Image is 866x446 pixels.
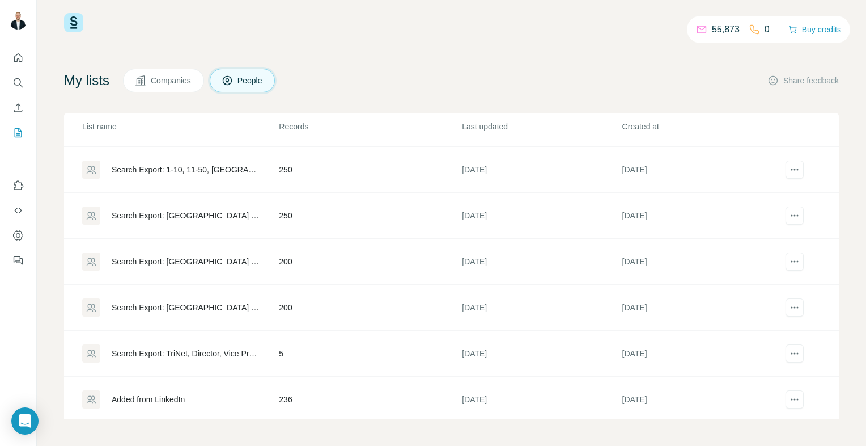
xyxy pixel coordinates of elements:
button: My lists [9,123,27,143]
button: actions [786,253,804,271]
p: List name [82,121,278,132]
td: [DATE] [622,147,782,193]
button: Quick start [9,48,27,68]
div: Search Export: TriNet, Director, Vice President, CXO - [DATE] 06:53 [112,348,260,359]
span: Companies [151,75,192,86]
td: [DATE] [622,193,782,239]
button: actions [786,344,804,363]
div: Search Export: [GEOGRAPHIC_DATA] - [DATE] 04:39 [112,210,260,221]
div: Open Intercom Messenger [11,407,39,435]
td: [DATE] [461,239,621,285]
button: Use Surfe on LinkedIn [9,175,27,196]
img: Surfe Logo [64,13,83,32]
p: 0 [765,23,770,36]
button: Share feedback [767,75,839,86]
td: 200 [278,239,461,285]
span: People [237,75,264,86]
button: Feedback [9,250,27,271]
td: [DATE] [622,377,782,423]
td: 5 [278,331,461,377]
div: Added from LinkedIn [112,394,185,405]
p: Created at [622,121,781,132]
img: Avatar [9,11,27,30]
button: Buy credits [788,22,841,37]
div: Search Export: [GEOGRAPHIC_DATA] - [DATE] 10:40 [112,256,260,267]
td: 250 [278,147,461,193]
button: Search [9,73,27,93]
button: Enrich CSV [9,98,27,118]
button: actions [786,161,804,179]
p: Records [279,121,461,132]
button: actions [786,390,804,409]
td: [DATE] [622,331,782,377]
td: [DATE] [461,147,621,193]
button: actions [786,298,804,317]
td: [DATE] [461,377,621,423]
p: 55,873 [712,23,740,36]
button: actions [786,207,804,225]
div: Search Export: [GEOGRAPHIC_DATA] - [DATE] 10:36 [112,302,260,313]
td: [DATE] [461,285,621,331]
h4: My lists [64,71,109,90]
td: [DATE] [622,239,782,285]
button: Use Surfe API [9,200,27,221]
td: 250 [278,193,461,239]
td: [DATE] [461,193,621,239]
div: Search Export: 1-10, 11-50, [GEOGRAPHIC_DATA], Director, Vice President, CXO, [GEOGRAPHIC_DATA] -... [112,164,260,175]
td: [DATE] [622,285,782,331]
td: 236 [278,377,461,423]
td: 200 [278,285,461,331]
button: Dashboard [9,225,27,246]
p: Last updated [462,121,621,132]
td: [DATE] [461,331,621,377]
